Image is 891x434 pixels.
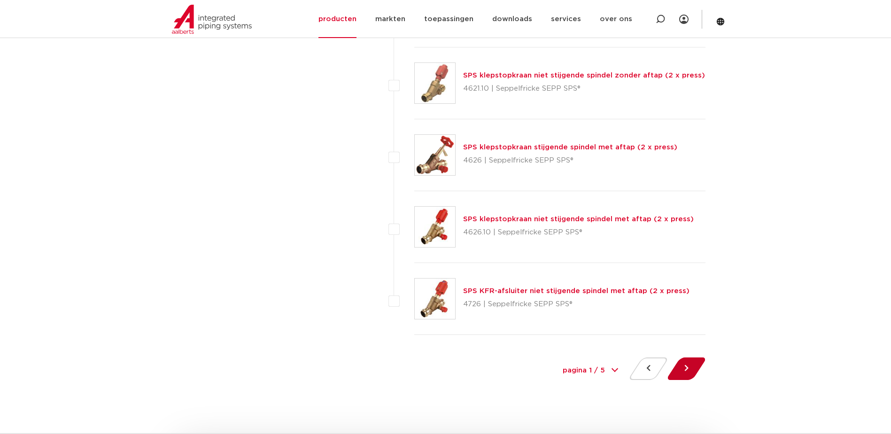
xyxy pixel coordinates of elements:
[463,225,694,240] p: 4626.10 | Seppelfricke SEPP SPS®
[415,63,455,103] img: Thumbnail for SPS klepstopkraan niet stijgende spindel zonder aftap (2 x press)
[463,297,690,312] p: 4726 | Seppelfricke SEPP SPS®
[463,144,677,151] a: SPS klepstopkraan stijgende spindel met aftap (2 x press)
[463,81,705,96] p: 4621.10 | Seppelfricke SEPP SPS®
[415,135,455,175] img: Thumbnail for SPS klepstopkraan stijgende spindel met aftap (2 x press)
[463,72,705,79] a: SPS klepstopkraan niet stijgende spindel zonder aftap (2 x press)
[463,216,694,223] a: SPS klepstopkraan niet stijgende spindel met aftap (2 x press)
[463,153,677,168] p: 4626 | Seppelfricke SEPP SPS®
[463,287,690,294] a: SPS KFR-afsluiter niet stijgende spindel met aftap (2 x press)
[415,279,455,319] img: Thumbnail for SPS KFR-afsluiter niet stijgende spindel met aftap (2 x press)
[415,207,455,247] img: Thumbnail for SPS klepstopkraan niet stijgende spindel met aftap (2 x press)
